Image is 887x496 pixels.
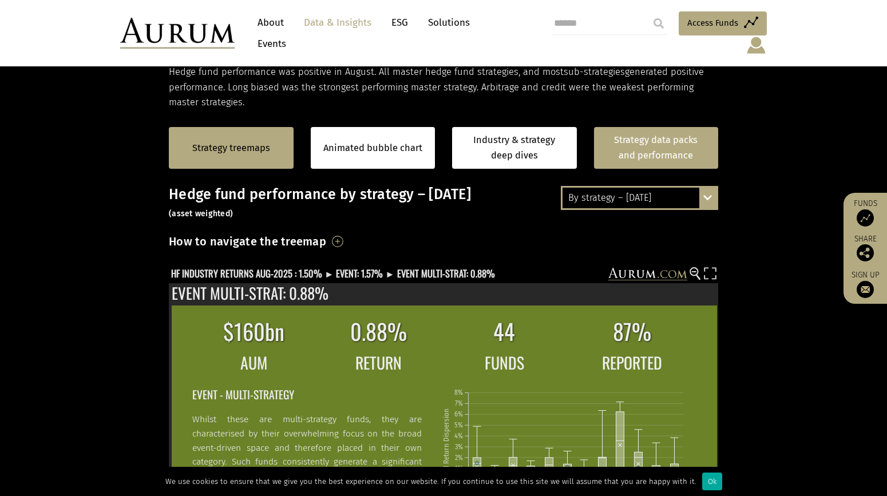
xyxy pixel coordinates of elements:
[169,65,718,110] p: Hedge fund performance was positive in August. All master hedge fund strategies, and most generat...
[647,12,670,35] input: Submit
[564,66,625,77] span: sub-strategies
[120,18,235,49] img: Aurum
[702,473,722,490] div: Ok
[746,35,767,55] img: account-icon.svg
[687,16,738,30] span: Access Funds
[679,11,767,35] a: Access Funds
[849,235,881,261] div: Share
[857,209,874,227] img: Access Funds
[192,141,270,156] a: Strategy treemaps
[857,281,874,298] img: Sign up to our newsletter
[594,127,719,169] a: Strategy data packs and performance
[169,209,233,219] small: (asset weighted)
[422,12,476,33] a: Solutions
[849,199,881,227] a: Funds
[252,12,290,33] a: About
[169,232,326,251] h3: How to navigate the treemap
[323,141,422,156] a: Animated bubble chart
[252,33,286,54] a: Events
[857,244,874,261] img: Share this post
[386,12,414,33] a: ESG
[452,127,577,169] a: Industry & strategy deep dives
[169,186,718,220] h3: Hedge fund performance by strategy – [DATE]
[563,188,716,208] div: By strategy – [DATE]
[849,270,881,298] a: Sign up
[298,12,377,33] a: Data & Insights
